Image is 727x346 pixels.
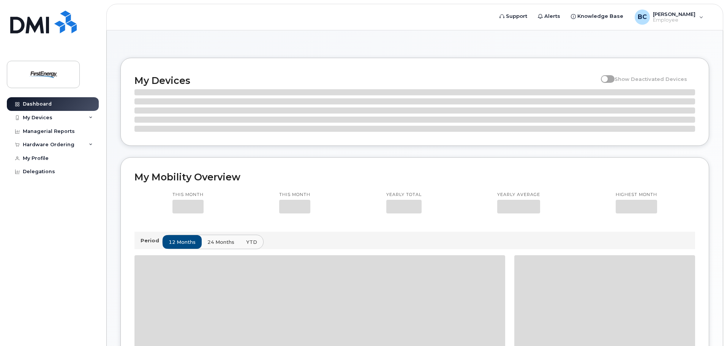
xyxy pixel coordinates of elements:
p: Period [141,237,162,244]
p: This month [279,192,310,198]
input: Show Deactivated Devices [601,72,607,78]
p: This month [172,192,204,198]
span: 24 months [207,239,234,246]
p: Highest month [616,192,657,198]
h2: My Devices [134,75,597,86]
p: Yearly average [497,192,540,198]
h2: My Mobility Overview [134,171,695,183]
span: Show Deactivated Devices [615,76,687,82]
span: YTD [246,239,257,246]
p: Yearly total [386,192,422,198]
